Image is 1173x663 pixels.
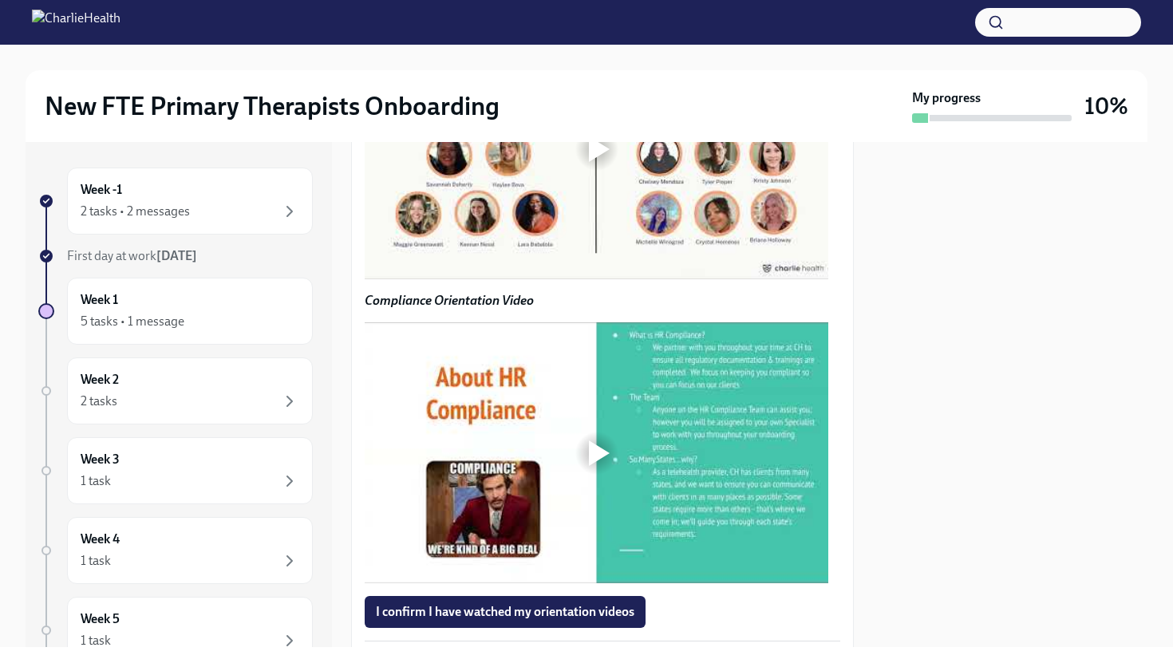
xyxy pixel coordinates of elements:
[81,610,120,628] h6: Week 5
[38,437,313,504] a: Week 31 task
[156,248,197,263] strong: [DATE]
[81,203,190,220] div: 2 tasks • 2 messages
[38,357,313,424] a: Week 22 tasks
[376,604,634,620] span: I confirm I have watched my orientation videos
[81,472,111,490] div: 1 task
[81,393,117,410] div: 2 tasks
[912,89,981,107] strong: My progress
[45,90,500,122] h2: New FTE Primary Therapists Onboarding
[38,247,313,265] a: First day at work[DATE]
[365,596,646,628] button: I confirm I have watched my orientation videos
[81,371,119,389] h6: Week 2
[32,10,120,35] img: CharlieHealth
[81,181,122,199] h6: Week -1
[81,313,184,330] div: 5 tasks • 1 message
[81,451,120,468] h6: Week 3
[38,168,313,235] a: Week -12 tasks • 2 messages
[38,517,313,584] a: Week 41 task
[1084,92,1128,120] h3: 10%
[81,291,118,309] h6: Week 1
[365,293,534,308] strong: Compliance Orientation Video
[67,248,197,263] span: First day at work
[81,632,111,649] div: 1 task
[81,531,120,548] h6: Week 4
[38,278,313,345] a: Week 15 tasks • 1 message
[81,552,111,570] div: 1 task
